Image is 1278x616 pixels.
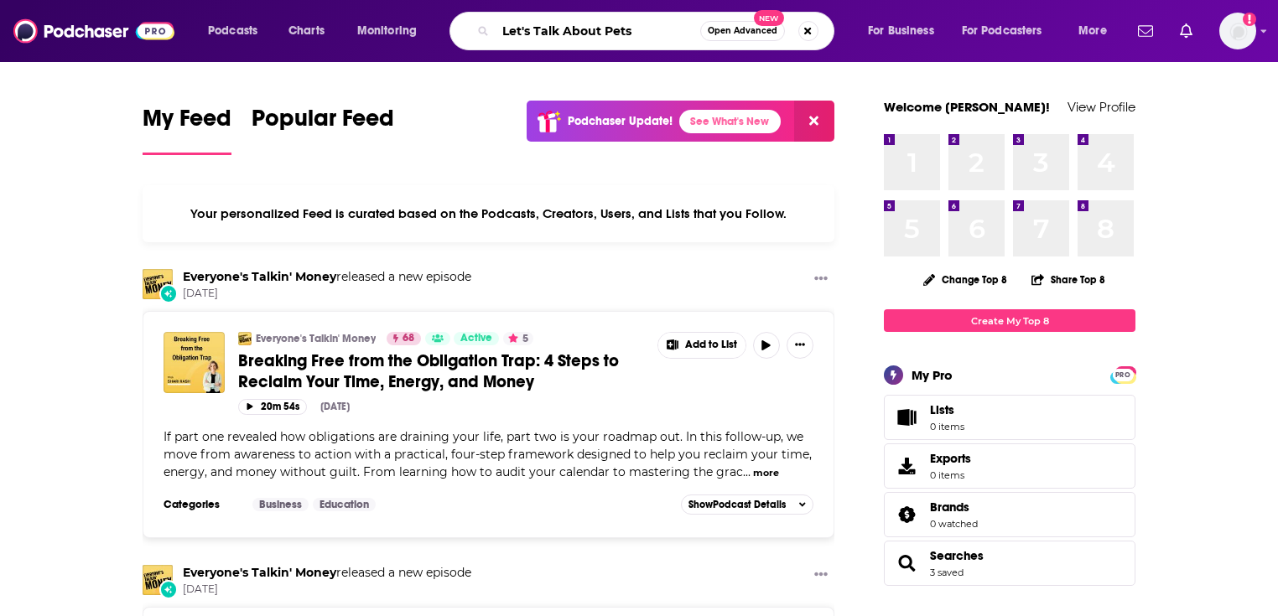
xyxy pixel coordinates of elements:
a: Popular Feed [252,104,394,155]
span: 0 items [930,421,964,432]
h3: released a new episode [183,565,471,581]
img: Everyone's Talkin' Money [238,332,252,345]
button: open menu [1067,18,1128,44]
button: Show profile menu [1219,13,1256,49]
span: If part one revealed how obligations are draining your life, part two is your roadmap out. In thi... [164,429,812,479]
span: Exports [930,451,971,466]
button: Show More Button [787,332,813,359]
span: Active [460,330,492,347]
span: Open Advanced [708,27,777,35]
span: Brands [930,500,969,515]
span: New [754,10,784,26]
button: open menu [196,18,279,44]
input: Search podcasts, credits, & more... [496,18,700,44]
img: Breaking Free from the Obligation Trap: 4 Steps to Reclaim Your Time, Energy, and Money [164,332,225,393]
a: My Feed [143,104,231,155]
span: PRO [1113,369,1133,381]
span: For Podcasters [962,19,1042,43]
a: See What's New [679,110,781,133]
button: 5 [503,332,533,345]
a: Everyone's Talkin' Money [256,332,376,345]
button: Change Top 8 [913,269,1017,290]
div: New Episode [159,580,178,598]
button: 20m 54s [238,399,307,415]
button: Show More Button [808,565,834,586]
a: Everyone's Talkin' Money [183,269,336,284]
span: Popular Feed [252,104,394,142]
div: My Pro [912,367,953,383]
svg: Add a profile image [1243,13,1256,26]
a: Searches [930,548,984,563]
span: Podcasts [208,19,257,43]
button: Show More Button [808,269,834,290]
button: open menu [856,18,955,44]
span: Show Podcast Details [688,499,786,510]
span: Charts [288,19,325,43]
span: ... [743,464,751,479]
button: more [753,466,779,480]
a: Breaking Free from the Obligation Trap: 4 Steps to Reclaim Your Time, Energy, and Money [238,350,646,392]
span: More [1078,19,1107,43]
a: Show notifications dropdown [1173,17,1199,45]
img: User Profile [1219,13,1256,49]
p: Podchaser Update! [568,114,673,128]
span: For Business [868,19,934,43]
a: Welcome [PERSON_NAME]! [884,99,1050,115]
span: Brands [884,492,1135,537]
div: New Episode [159,284,178,303]
span: Add to List [685,339,737,351]
a: PRO [1113,368,1133,380]
span: 0 items [930,469,971,481]
button: Share Top 8 [1031,263,1106,296]
span: Monitoring [357,19,417,43]
span: Lists [890,406,923,429]
button: Show More Button [658,333,745,358]
button: Open AdvancedNew [700,21,785,41]
a: Searches [890,551,923,575]
a: Everyone's Talkin' Money [183,565,336,580]
a: Show notifications dropdown [1131,17,1160,45]
button: ShowPodcast Details [681,494,813,515]
button: open menu [345,18,439,44]
a: Lists [884,395,1135,440]
a: Brands [930,500,978,515]
a: Active [454,332,499,345]
a: 68 [387,332,421,345]
h3: released a new episode [183,269,471,285]
a: Brands [890,503,923,526]
a: Education [313,498,376,511]
span: Logged in as rpearson [1219,13,1256,49]
span: [DATE] [183,287,471,301]
span: My Feed [143,104,231,142]
button: open menu [951,18,1067,44]
h3: Categories [164,498,239,511]
span: Exports [890,454,923,478]
a: 3 saved [930,567,964,578]
a: Create My Top 8 [884,309,1135,332]
a: View Profile [1068,99,1135,115]
a: Charts [278,18,335,44]
a: Exports [884,443,1135,489]
img: Everyone's Talkin' Money [143,565,173,595]
a: Business [252,498,309,511]
img: Everyone's Talkin' Money [143,269,173,299]
div: Your personalized Feed is curated based on the Podcasts, Creators, Users, and Lists that you Follow. [143,185,834,242]
span: Lists [930,402,964,417]
div: [DATE] [320,401,350,412]
a: 0 watched [930,518,978,530]
div: Search podcasts, credits, & more... [465,12,850,50]
span: Lists [930,402,954,417]
span: [DATE] [183,582,471,597]
span: Searches [884,541,1135,586]
span: Breaking Free from the Obligation Trap: 4 Steps to Reclaim Your Time, Energy, and Money [238,350,619,392]
span: 68 [403,330,414,347]
img: Podchaser - Follow, Share and Rate Podcasts [13,15,174,47]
